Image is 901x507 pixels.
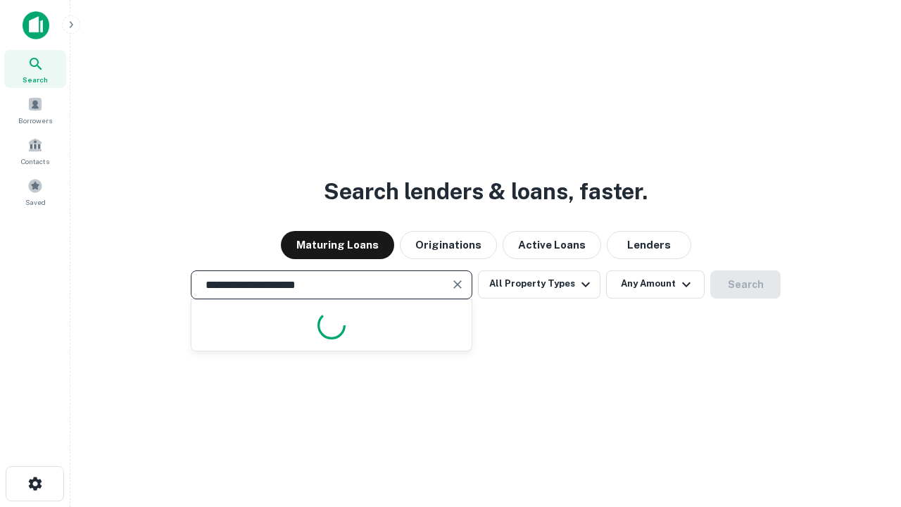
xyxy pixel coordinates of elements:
[4,173,66,211] a: Saved
[607,231,691,259] button: Lenders
[831,394,901,462] iframe: Chat Widget
[23,74,48,85] span: Search
[4,91,66,129] a: Borrowers
[4,50,66,88] a: Search
[448,275,467,294] button: Clear
[281,231,394,259] button: Maturing Loans
[25,196,46,208] span: Saved
[503,231,601,259] button: Active Loans
[23,11,49,39] img: capitalize-icon.png
[21,156,49,167] span: Contacts
[4,132,66,170] a: Contacts
[18,115,52,126] span: Borrowers
[324,175,648,208] h3: Search lenders & loans, faster.
[400,231,497,259] button: Originations
[478,270,600,299] button: All Property Types
[606,270,705,299] button: Any Amount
